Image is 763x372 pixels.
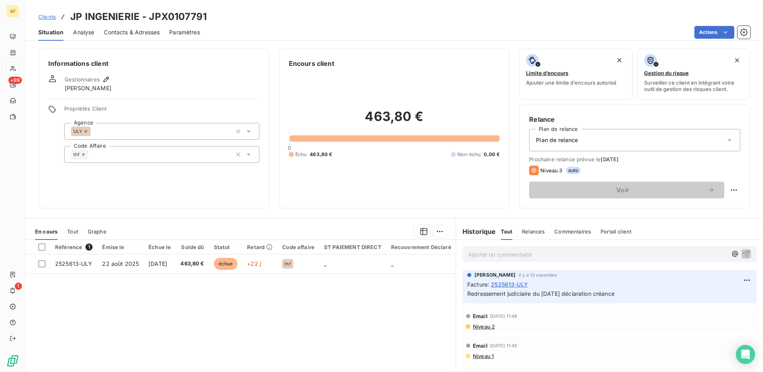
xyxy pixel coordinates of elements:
[736,345,755,364] div: Open Intercom Messenger
[295,151,307,158] span: Échu
[519,49,632,100] button: Limite d’encoursAjouter une limite d’encours autorisé
[289,59,334,68] h6: Encours client
[529,115,740,124] h6: Relance
[214,244,238,250] div: Statut
[601,228,631,235] span: Portail client
[38,28,63,36] span: Situation
[310,151,332,158] span: 463,80 €
[65,76,100,83] span: Gestionnaires
[35,228,57,235] span: En cours
[529,156,740,162] span: Prochaine relance prévue le
[65,84,111,92] span: [PERSON_NAME]
[88,228,107,235] span: Graphe
[484,151,500,158] span: 0,00 €
[694,26,734,39] button: Actions
[289,109,500,133] h2: 463,80 €
[474,271,516,279] span: [PERSON_NAME]
[38,14,56,20] span: Clients
[539,187,707,193] span: Voir
[324,260,326,267] span: _
[472,323,495,330] span: Niveau 2
[148,260,167,267] span: [DATE]
[247,244,273,250] div: Retard
[601,156,619,162] span: [DATE]
[285,261,291,266] span: thf
[457,151,480,158] span: Non-échu
[490,314,518,319] span: [DATE] 11:48
[522,228,545,235] span: Relances
[473,342,488,349] span: Email
[64,105,259,117] span: Propriétés Client
[637,49,750,100] button: Gestion du risqueSurveiller ce client en intégrant votre outil de gestion des risques client.
[70,10,207,24] h3: JP INGENIERIE - JPX0107791
[554,228,591,235] span: Commentaires
[472,353,494,359] span: Niveau 1
[73,152,79,157] span: thf
[91,128,97,135] input: Ajouter une valeur
[644,79,743,92] span: Surveiller ce client en intégrant votre outil de gestion des risques client.
[73,28,94,36] span: Analyse
[467,280,489,289] span: Facture :
[526,79,617,86] span: Ajouter une limite d’encours autorisé
[73,129,82,134] span: ULY
[6,354,19,367] img: Logo LeanPay
[104,28,160,36] span: Contacts & Adresses
[467,290,615,297] span: Redressement judiciaire du [DATE] déclaration créance
[8,77,22,84] span: +99
[473,313,488,319] span: Email
[15,283,22,290] span: 1
[501,228,513,235] span: Tout
[288,144,291,151] span: 0
[540,167,562,174] span: Niveau 3
[491,280,528,289] span: 2525613-ULY
[214,258,238,270] span: échue
[38,13,56,21] a: Clients
[180,244,204,250] div: Solde dû
[644,70,689,76] span: Gestion du risque
[391,260,393,267] span: _
[566,167,581,174] span: auto
[536,136,578,144] span: Plan de relance
[324,244,381,250] div: ST PAIEMENT DIRECT
[55,260,93,267] span: 2525613-ULY
[102,244,139,250] div: Émise le
[148,244,171,250] div: Échue le
[88,151,95,158] input: Ajouter une valeur
[456,227,496,236] h6: Historique
[6,5,19,18] div: AF
[102,260,139,267] span: 22 août 2025
[67,228,78,235] span: Tout
[48,59,259,68] h6: Informations client
[391,244,451,250] div: Recouvrement Déclaré
[169,28,200,36] span: Paramètres
[247,260,261,267] span: +22 j
[526,70,568,76] span: Limite d’encours
[519,273,557,277] span: il y a 13 secondes
[180,260,204,268] span: 463,80 €
[85,243,93,251] span: 1
[282,244,314,250] div: Code affaire
[490,343,518,348] span: [DATE] 11:45
[55,243,93,251] div: Référence
[529,182,724,198] button: Voir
